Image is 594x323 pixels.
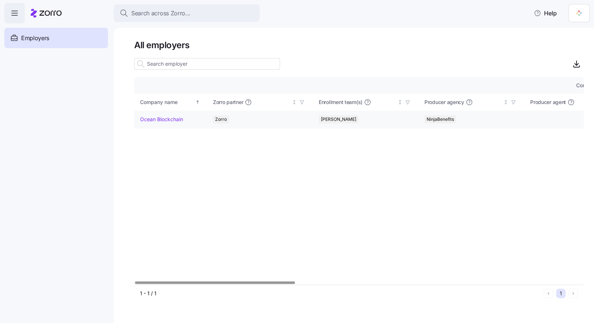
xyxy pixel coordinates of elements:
[419,94,524,111] th: Producer agencyNot sorted
[568,289,578,298] button: Next page
[556,289,566,298] button: 1
[134,39,584,51] h1: All employers
[573,7,585,19] img: 5711ede7-1a95-4d76-b346-8039fc8124a1-1741415864132.png
[207,94,313,111] th: Zorro partnerNot sorted
[424,99,464,106] span: Producer agency
[21,34,49,43] span: Employers
[319,99,362,106] span: Enrollment team(s)
[195,100,200,105] div: Sorted ascending
[213,99,243,106] span: Zorro partner
[140,98,194,106] div: Company name
[534,9,557,18] span: Help
[140,116,183,123] a: Ocean Blockchain
[397,100,403,105] div: Not sorted
[530,99,566,106] span: Producer agent
[292,100,297,105] div: Not sorted
[544,289,553,298] button: Previous page
[140,290,541,297] div: 1 - 1 / 1
[313,94,419,111] th: Enrollment team(s)Not sorted
[4,28,108,48] a: Employers
[321,115,356,123] span: [PERSON_NAME]
[503,100,508,105] div: Not sorted
[134,58,280,70] input: Search employer
[134,94,207,111] th: Company nameSorted ascending
[528,6,563,20] button: Help
[131,9,190,18] span: Search across Zorro...
[427,115,454,123] span: NinjaBenefits
[114,4,260,22] button: Search across Zorro...
[215,115,227,123] span: Zorro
